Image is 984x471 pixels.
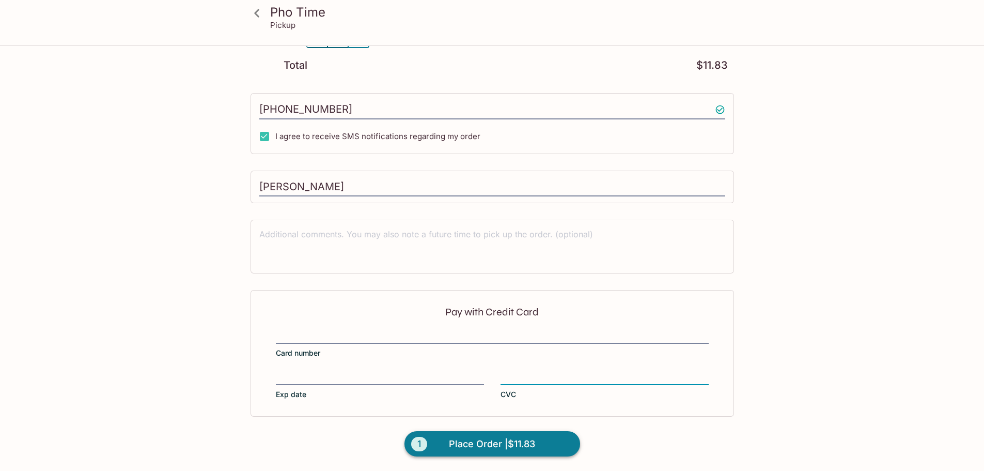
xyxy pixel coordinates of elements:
span: Place Order | $11.83 [449,436,535,452]
button: 1Place Order |$11.83 [404,431,580,457]
input: Enter first and last name [259,177,725,197]
span: I agree to receive SMS notifications regarding my order [275,131,480,141]
iframe: Secure CVC input frame [501,372,709,383]
span: Exp date [276,389,306,400]
span: CVC [501,389,516,400]
iframe: Secure card number input frame [276,330,709,342]
input: Enter phone number [259,100,725,119]
span: 1 [411,437,427,451]
p: Pickup [270,20,295,30]
p: Total [284,60,307,70]
h3: Pho Time [270,4,732,20]
span: Card number [276,348,320,358]
p: $11.83 [696,60,728,70]
iframe: Secure expiration date input frame [276,372,484,383]
p: Pay with Credit Card [276,307,709,317]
